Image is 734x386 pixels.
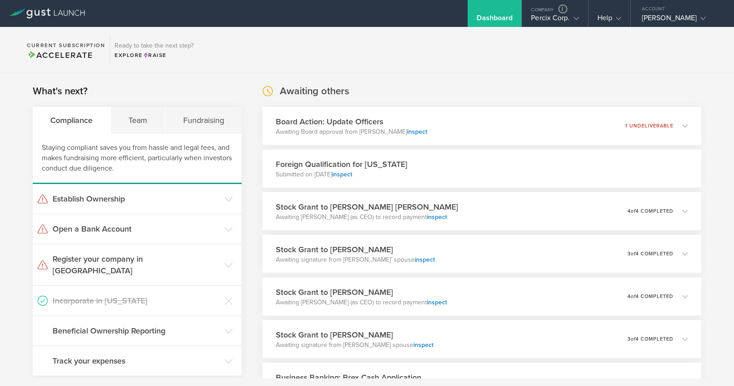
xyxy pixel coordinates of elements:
a: inspect [332,171,352,178]
h2: What's next? [33,85,88,98]
h3: Beneficial Ownership Reporting [53,325,220,337]
span: Raise [143,52,167,58]
a: inspect [415,256,435,263]
em: of [631,336,636,342]
div: Dashboard [477,13,513,27]
div: Staying compliant saves you from hassle and legal fees, and makes fundraising more efficient, par... [33,134,242,184]
h3: Stock Grant to [PERSON_NAME] [276,244,435,255]
em: of [631,251,636,257]
p: 4 4 completed [628,209,673,214]
iframe: Chat Widget [689,343,734,386]
a: inspect [413,341,433,349]
h3: Board Action: Update Officers [276,116,427,127]
p: 3 4 completed [628,251,673,256]
h3: Establish Ownership [53,193,220,205]
h3: Stock Grant to [PERSON_NAME] [276,329,433,341]
div: Explore [115,51,194,59]
h3: Incorporate in [US_STATE] [53,295,220,307]
span: Accelerate [27,50,93,60]
h2: Awaiting others [280,85,349,98]
h3: Foreign Qualification for [US_STATE] [276,158,407,170]
p: Awaiting signature from [PERSON_NAME]’ spouse [276,255,435,264]
h3: Register your company in [GEOGRAPHIC_DATA] [53,253,220,276]
h3: Open a Bank Account [53,223,220,235]
p: 1 undeliverable [625,123,673,128]
h2: Current Subscription [27,43,105,48]
a: inspect [407,128,427,136]
div: Ready to take the next step?ExploreRaise [110,36,198,64]
h3: Track your expenses [53,355,220,367]
p: Awaiting [PERSON_NAME] (as CEO) to record payment [276,213,458,222]
em: of [631,208,636,214]
div: Team [111,107,166,134]
div: Help [597,13,621,27]
p: Submitted on [DATE] [276,170,407,179]
h3: Stock Grant to [PERSON_NAME] [276,286,447,298]
p: Awaiting [PERSON_NAME] (as CEO) to record payment [276,298,447,307]
a: inspect [427,298,447,306]
div: Percix Corp. [531,13,579,27]
p: 4 4 completed [628,294,673,299]
p: Awaiting signature from [PERSON_NAME] spouse [276,341,433,350]
h3: Ready to take the next step? [115,43,194,49]
h3: Stock Grant to [PERSON_NAME] [PERSON_NAME] [276,201,458,213]
p: Awaiting Board approval from [PERSON_NAME] [276,127,427,136]
em: of [631,294,636,299]
div: [PERSON_NAME] [642,13,718,27]
div: Fundraising [166,107,242,134]
p: 3 4 completed [628,337,673,342]
h3: Business Banking: Brex Cash Application [276,372,421,383]
a: inspect [427,213,447,221]
div: Compliance [33,107,111,134]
